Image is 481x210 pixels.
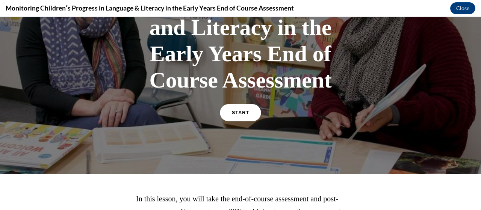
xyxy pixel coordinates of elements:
[232,93,249,99] span: START
[220,87,261,104] a: START
[6,3,294,13] h4: Monitoring Childrenʹs Progress in Language & Literacy in the Early Years End of Course Assessment
[450,2,475,14] button: Close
